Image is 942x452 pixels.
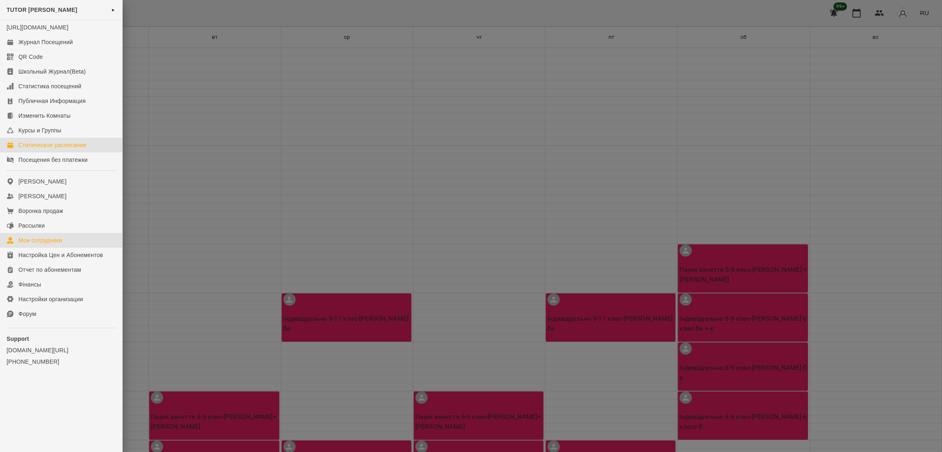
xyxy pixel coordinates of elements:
[18,236,62,244] div: Мои сотрудники
[18,310,36,318] div: Форум
[18,207,63,215] div: Воронка продаж
[18,38,73,46] div: Журнал Посещений
[18,280,41,289] div: Фінансы
[18,141,86,149] div: Статическое расписание
[7,346,116,354] a: [DOMAIN_NAME][URL]
[18,53,43,61] div: QR Code
[7,24,68,31] a: [URL][DOMAIN_NAME]
[18,266,81,274] div: Отчет по абонементам
[18,126,61,134] div: Курсы и Группы
[18,295,83,303] div: Настройки организации
[7,7,77,13] span: TUTOR [PERSON_NAME]
[18,97,86,105] div: Публичная Информация
[111,7,116,13] span: ►
[18,251,103,259] div: Настройка Цен и Абонементов
[7,358,116,366] a: [PHONE_NUMBER]
[18,222,45,230] div: Рассылки
[18,156,87,164] div: Посещения без платежки
[18,82,81,90] div: Статистика посещений
[18,192,67,200] div: [PERSON_NAME]
[18,112,71,120] div: Изменить Комнаты
[18,177,67,186] div: [PERSON_NAME]
[7,335,116,343] p: Support
[18,67,86,76] div: Школьный Журнал(Beta)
